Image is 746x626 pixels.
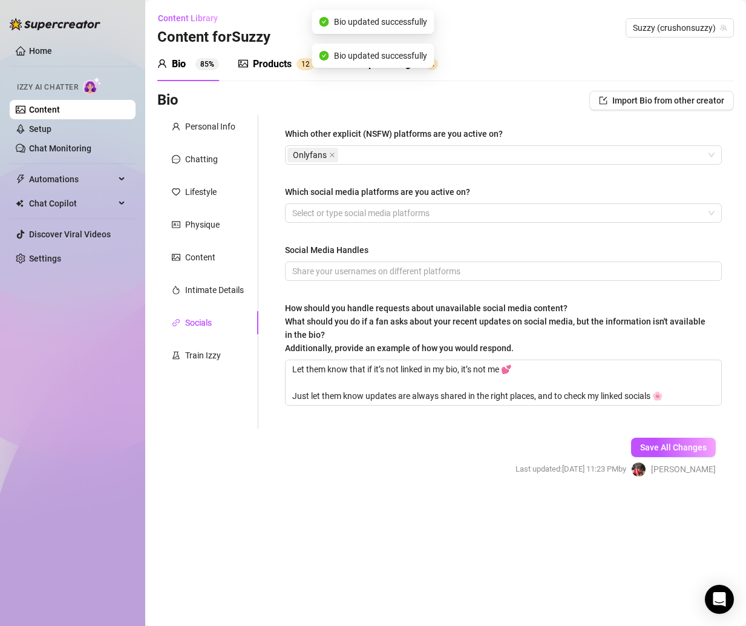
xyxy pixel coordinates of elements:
[172,122,180,131] span: user
[293,148,327,162] span: Onlyfans
[29,170,115,189] span: Automations
[633,19,727,37] span: Suzzy (crushonsuzzy)
[17,82,78,93] span: Izzy AI Chatter
[29,229,111,239] a: Discover Viral Videos
[185,218,220,231] div: Physique
[301,60,306,68] span: 1
[589,91,734,110] button: Import Bio from other creator
[292,206,295,220] input: Which social media platforms are you active on?
[319,17,329,27] span: check-circle
[341,148,343,162] input: Which other explicit (NSFW) platforms are you active on?
[185,185,217,199] div: Lifestyle
[651,463,716,476] span: [PERSON_NAME]
[16,199,24,208] img: Chat Copilot
[334,49,427,62] span: Bio updated successfully
[285,127,503,140] div: Which other explicit (NSFW) platforms are you active on?
[612,96,724,105] span: Import Bio from other creator
[158,13,218,23] span: Content Library
[287,148,338,162] span: Onlyfans
[285,185,479,199] label: Which social media platforms are you active on?
[29,194,115,213] span: Chat Copilot
[195,58,219,70] sup: 85%
[631,438,716,457] button: Save All Changes
[157,28,270,47] h3: Content for Suzzy
[720,24,727,31] span: team
[285,303,705,353] span: How should you handle requests about unavailable social media content?
[515,463,626,475] span: Last updated: [DATE] 11:23 PM by
[157,8,227,28] button: Content Library
[306,60,310,68] span: 2
[157,91,178,110] h3: Bio
[285,127,511,140] label: Which other explicit (NSFW) platforms are you active on?
[334,15,427,28] span: Bio updated successfully
[185,283,244,297] div: Intimate Details
[172,155,180,163] span: message
[185,316,212,329] div: Socials
[29,124,51,134] a: Setup
[285,185,470,199] div: Which social media platforms are you active on?
[705,585,734,614] div: Open Intercom Messenger
[172,188,180,196] span: heart
[10,18,100,30] img: logo-BBDzfeDw.svg
[172,286,180,294] span: fire
[185,251,215,264] div: Content
[185,120,235,133] div: Personal Info
[319,51,329,61] span: check-circle
[238,59,248,68] span: picture
[185,153,218,166] div: Chatting
[640,443,707,452] span: Save All Changes
[329,152,335,158] span: close
[172,318,180,327] span: link
[29,143,91,153] a: Chat Monitoring
[286,360,721,405] textarea: Let them know that if it’s not linked in my bio, it’s not me 💕 Just let them know updates are alw...
[296,58,315,70] sup: 12
[29,105,60,114] a: Content
[185,349,221,362] div: Train Izzy
[285,243,377,257] label: Social Media Handles
[172,351,180,360] span: experiment
[172,253,180,262] span: picture
[157,59,167,68] span: user
[253,57,292,71] div: Products
[29,254,61,263] a: Settings
[172,220,180,229] span: idcard
[599,96,607,105] span: import
[285,317,705,353] span: What should you do if a fan asks about your recent updates on social media, but the information i...
[292,265,712,278] input: Social Media Handles
[632,463,646,476] img: Clarice Solis
[285,243,368,257] div: Social Media Handles
[16,174,25,184] span: thunderbolt
[29,46,52,56] a: Home
[83,77,102,94] img: AI Chatter
[172,57,186,71] div: Bio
